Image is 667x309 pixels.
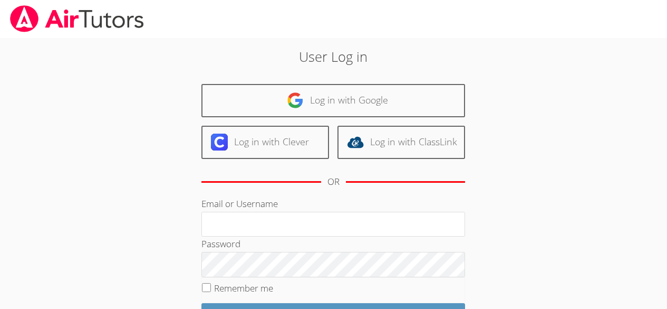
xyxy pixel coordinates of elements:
[327,174,340,190] div: OR
[347,134,364,151] img: classlink-logo-d6bb404cc1216ec64c9a2012d9dc4662098be43eaf13dc465df04b49fa7ab582.svg
[337,126,465,159] a: Log in with ClassLink
[201,84,465,117] a: Log in with Google
[153,46,514,67] h2: User Log in
[201,238,240,250] label: Password
[201,126,329,159] a: Log in with Clever
[9,5,145,32] img: airtutors_banner-c4298cdbf04f3fff15de1276eac7730deb9818008684d7c2e4769d2f7ddbe033.png
[287,92,304,109] img: google-logo-50288ca7cdecda66e5e0955fdab243c47b7ad437acaf1139b6f446037453330a.svg
[211,134,228,151] img: clever-logo-6eab21bc6e7a338710f1a6ff85c0baf02591cd810cc4098c63d3a4b26e2feb20.svg
[214,282,273,294] label: Remember me
[201,198,278,210] label: Email or Username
